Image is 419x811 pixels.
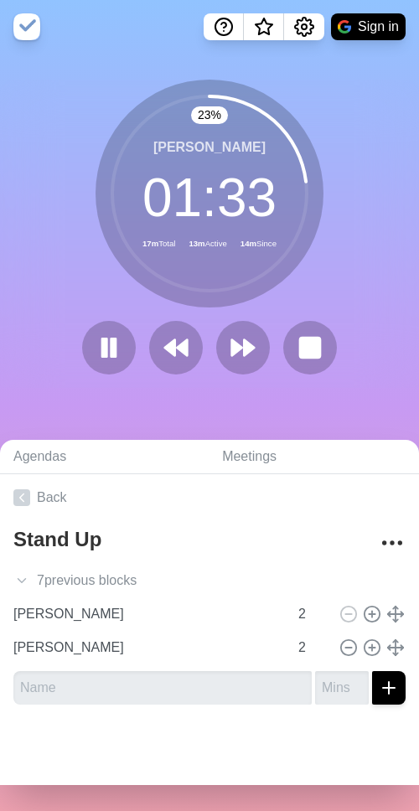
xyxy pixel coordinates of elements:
[204,13,244,40] button: Help
[338,20,351,34] img: google logo
[375,526,409,560] button: More
[331,13,406,40] button: Sign in
[315,671,369,705] input: Mins
[13,13,40,40] img: timeblocks logo
[292,597,332,631] input: Mins
[244,13,284,40] button: What’s new
[13,671,312,705] input: Name
[284,13,324,40] button: Settings
[7,631,288,664] input: Name
[292,631,332,664] input: Mins
[130,571,137,591] span: s
[7,597,288,631] input: Name
[209,440,419,474] a: Meetings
